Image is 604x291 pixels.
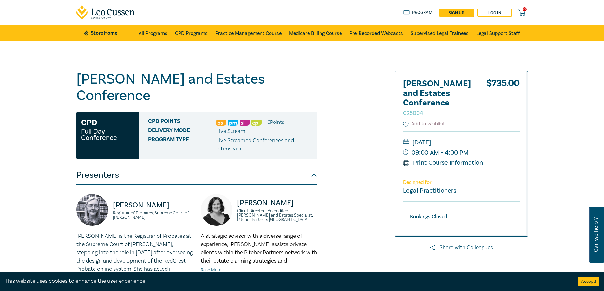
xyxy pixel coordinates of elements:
a: Program [403,9,433,16]
span: Live Stream [216,128,245,135]
a: All Programs [139,25,167,41]
img: Professional Skills [216,120,226,126]
small: Registrar of Probates, Supreme Court of [PERSON_NAME] [113,211,193,220]
span: Program type [148,136,216,153]
img: Practice Management & Business Skills [228,120,238,126]
a: Legal Support Staff [476,25,520,41]
h2: [PERSON_NAME] and Estates Conference [403,79,473,117]
div: This website uses cookies to enhance the user experience. [5,277,568,285]
h1: [PERSON_NAME] and Estates Conference [76,71,317,104]
small: 09:00 AM - 4:00 PM [403,148,520,158]
button: Presenters [76,166,317,185]
img: Ethics & Professional Responsibility [251,120,262,126]
a: Store Home [84,29,128,36]
p: [PERSON_NAME] [237,198,317,208]
li: 6 Point s [267,118,284,126]
div: Bookings Closed [403,212,454,221]
small: Legal Practitioners [403,187,456,195]
p: Live Streamed Conferences and Intensives [216,136,313,153]
a: Medicare Billing Course [289,25,342,41]
small: C25004 [403,110,423,117]
span: CPD Points [148,118,216,126]
div: $ 735.00 [486,79,520,120]
a: Read More [201,267,221,273]
span: Can we help ? [593,211,599,259]
a: CPD Programs [175,25,208,41]
p: [PERSON_NAME] [113,200,193,210]
span: Delivery Mode [148,127,216,136]
small: Client Director | Accredited [PERSON_NAME] and Estates Specialist, Pitcher Partners [GEOGRAPHIC_D... [237,209,317,222]
a: Pre-Recorded Webcasts [349,25,403,41]
a: Practice Management Course [215,25,282,41]
a: Print Course Information [403,159,483,167]
p: Designed for [403,180,520,186]
a: sign up [439,9,474,17]
small: Full Day Conference [81,128,134,141]
img: https://s3.ap-southeast-2.amazonaws.com/leo-cussen-store-production-content/Contacts/Kate%20Price... [76,194,108,226]
span: 0 [523,7,527,11]
a: Log in [477,9,512,17]
a: Share with Colleagues [395,244,528,252]
button: Accept cookies [578,277,599,286]
span: A strategic advisor with a diverse range of experience, [PERSON_NAME] assists private clients wit... [201,232,317,264]
p: [PERSON_NAME] is the Registrar of Probates at the Supreme Court of [PERSON_NAME], stepping into t... [76,232,193,273]
small: [DATE] [403,137,520,148]
button: Add to wishlist [403,120,445,128]
img: Substantive Law [240,120,250,126]
img: https://s3.ap-southeast-2.amazonaws.com/leo-cussen-store-production-content/Contacts/Anna%20Hacke... [201,194,232,226]
a: Supervised Legal Trainees [411,25,469,41]
h3: CPD [81,117,97,128]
